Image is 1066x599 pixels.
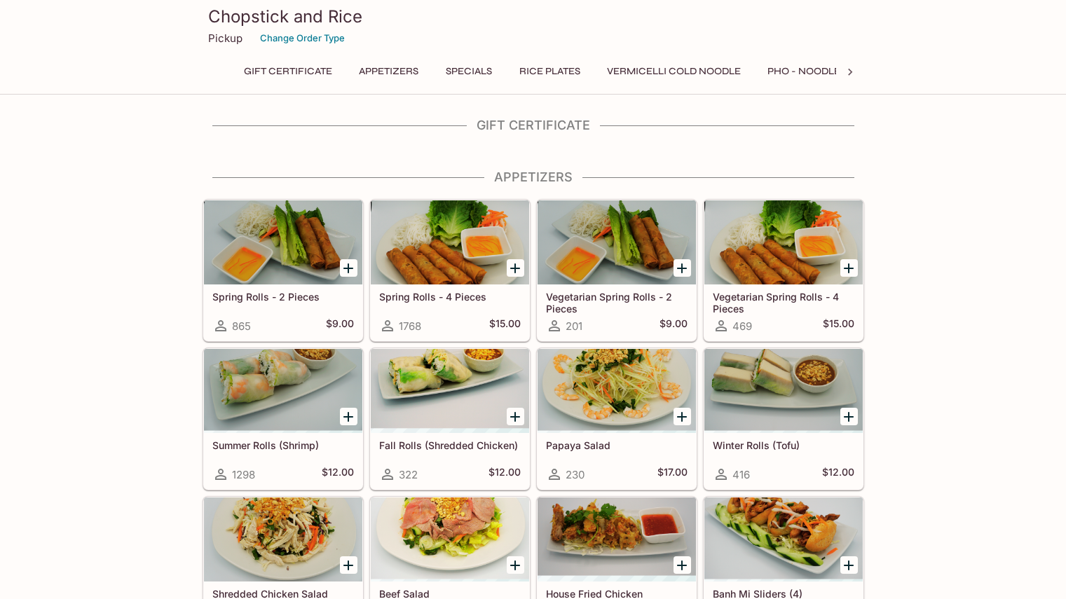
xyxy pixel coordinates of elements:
span: 201 [566,319,582,333]
h5: $12.00 [322,466,354,483]
div: Spring Rolls - 2 Pieces [204,200,362,284]
h5: $15.00 [823,317,854,334]
h5: $9.00 [326,317,354,334]
a: Vegetarian Spring Rolls - 2 Pieces201$9.00 [537,200,697,341]
button: Add Shredded Chicken Salad [340,556,357,574]
h5: $12.00 [822,466,854,483]
h4: Appetizers [203,170,864,185]
h5: Vegetarian Spring Rolls - 4 Pieces [713,291,854,314]
h5: Papaya Salad [546,439,688,451]
div: Summer Rolls (Shrimp) [204,349,362,433]
span: 865 [232,319,251,333]
span: 230 [566,468,585,481]
a: Spring Rolls - 2 Pieces865$9.00 [203,200,363,341]
button: Add Vegetarian Spring Rolls - 4 Pieces [840,259,858,277]
h5: $17.00 [657,466,688,483]
a: Summer Rolls (Shrimp)1298$12.00 [203,348,363,490]
h5: Fall Rolls (Shredded Chicken) [379,439,521,451]
button: Gift Certificate [236,62,340,81]
h5: $9.00 [660,317,688,334]
button: Add Fall Rolls (Shredded Chicken) [507,408,524,425]
div: Vegetarian Spring Rolls - 4 Pieces [704,200,863,284]
h5: Vegetarian Spring Rolls - 2 Pieces [546,291,688,314]
button: Add Beef Salad [507,556,524,574]
h5: $12.00 [488,466,521,483]
div: Papaya Salad [538,349,696,433]
button: Add Banh Mi Sliders (4) [840,556,858,574]
span: 469 [732,319,752,333]
div: House Fried Chicken [538,497,696,581]
p: Pickup [208,32,242,45]
h4: Gift Certificate [203,118,864,133]
button: Pho - Noodle Soup [760,62,877,81]
button: Add House Fried Chicken [674,556,691,574]
a: Fall Rolls (Shredded Chicken)322$12.00 [370,348,530,490]
button: Add Papaya Salad [674,408,691,425]
h5: Spring Rolls - 4 Pieces [379,291,521,303]
div: Fall Rolls (Shredded Chicken) [371,349,529,433]
a: Papaya Salad230$17.00 [537,348,697,490]
a: Vegetarian Spring Rolls - 4 Pieces469$15.00 [704,200,863,341]
span: 416 [732,468,750,481]
button: Add Spring Rolls - 4 Pieces [507,259,524,277]
button: Appetizers [351,62,426,81]
button: Specials [437,62,500,81]
button: Change Order Type [254,27,351,49]
h5: $15.00 [489,317,521,334]
button: Add Summer Rolls (Shrimp) [340,408,357,425]
a: Winter Rolls (Tofu)416$12.00 [704,348,863,490]
div: Vegetarian Spring Rolls - 2 Pieces [538,200,696,284]
div: Spring Rolls - 4 Pieces [371,200,529,284]
button: Rice Plates [512,62,588,81]
h5: Spring Rolls - 2 Pieces [212,291,354,303]
div: Shredded Chicken Salad [204,497,362,581]
a: Spring Rolls - 4 Pieces1768$15.00 [370,200,530,341]
h5: Winter Rolls (Tofu) [713,439,854,451]
span: 322 [399,468,418,481]
button: Add Winter Rolls (Tofu) [840,408,858,425]
div: Winter Rolls (Tofu) [704,349,863,433]
button: Vermicelli Cold Noodle [599,62,749,81]
div: Beef Salad [371,497,529,581]
span: 1768 [399,319,421,333]
h5: Summer Rolls (Shrimp) [212,439,354,451]
button: Add Spring Rolls - 2 Pieces [340,259,357,277]
span: 1298 [232,468,255,481]
div: Banh Mi Sliders (4) [704,497,863,581]
button: Add Vegetarian Spring Rolls - 2 Pieces [674,259,691,277]
h3: Chopstick and Rice [208,6,859,27]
